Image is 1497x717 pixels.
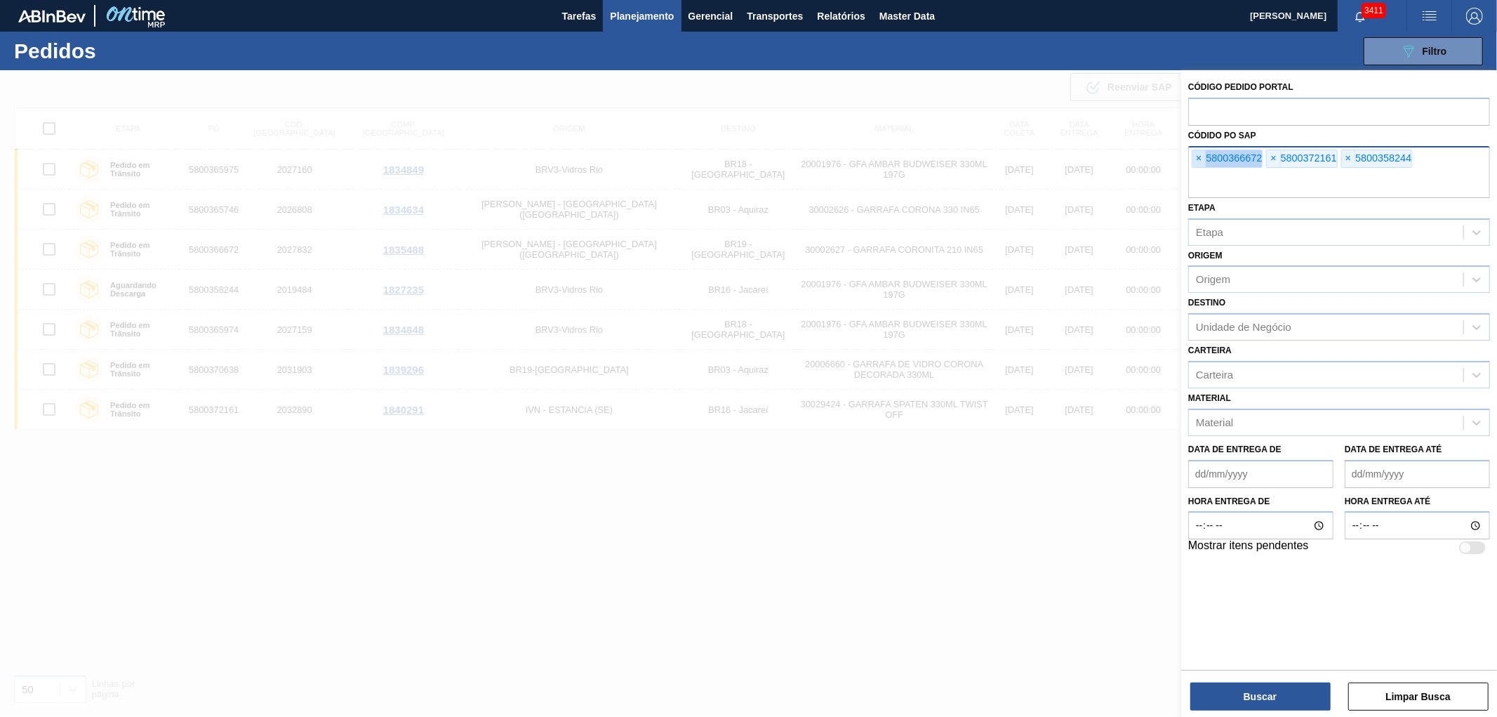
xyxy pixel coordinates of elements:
[1188,346,1232,355] label: Carteira
[1196,322,1291,334] div: Unidade de Negócio
[1188,460,1333,488] input: dd/mm/yyyy
[1188,539,1309,556] label: Mostrar itens pendentes
[1188,131,1256,140] label: Códido PO SAP
[1196,274,1230,286] div: Origem
[1196,416,1233,428] div: Material
[1188,251,1223,261] label: Origem
[1188,82,1293,92] label: Código Pedido Portal
[1192,150,1206,167] span: ×
[1466,8,1483,25] img: Logout
[1362,3,1386,18] span: 3411
[1196,226,1223,238] div: Etapa
[610,8,674,25] span: Planejamento
[14,43,227,59] h1: Pedidos
[688,8,733,25] span: Gerencial
[1188,393,1231,403] label: Material
[1345,445,1442,454] label: Data de Entrega até
[1196,369,1233,381] div: Carteira
[1188,203,1216,213] label: Etapa
[1188,445,1282,454] label: Data de Entrega de
[1421,8,1438,25] img: userActions
[1266,150,1337,168] div: 5800372161
[879,8,935,25] span: Master Data
[1345,460,1490,488] input: dd/mm/yyyy
[1192,150,1263,168] div: 5800366672
[1342,150,1355,167] span: ×
[1338,6,1383,26] button: Notificações
[1188,298,1225,308] label: Destino
[817,8,865,25] span: Relatórios
[1267,150,1280,167] span: ×
[562,8,597,25] span: Tarefas
[747,8,803,25] span: Transportes
[18,10,86,22] img: TNhmsLtSVTkK8tSr43FrP2fwEKptu5GPRR3wAAAABJRU5ErkJggg==
[1341,150,1412,168] div: 5800358244
[1188,492,1333,512] label: Hora entrega de
[1364,37,1483,65] button: Filtro
[1345,492,1490,512] label: Hora entrega até
[1423,46,1447,57] span: Filtro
